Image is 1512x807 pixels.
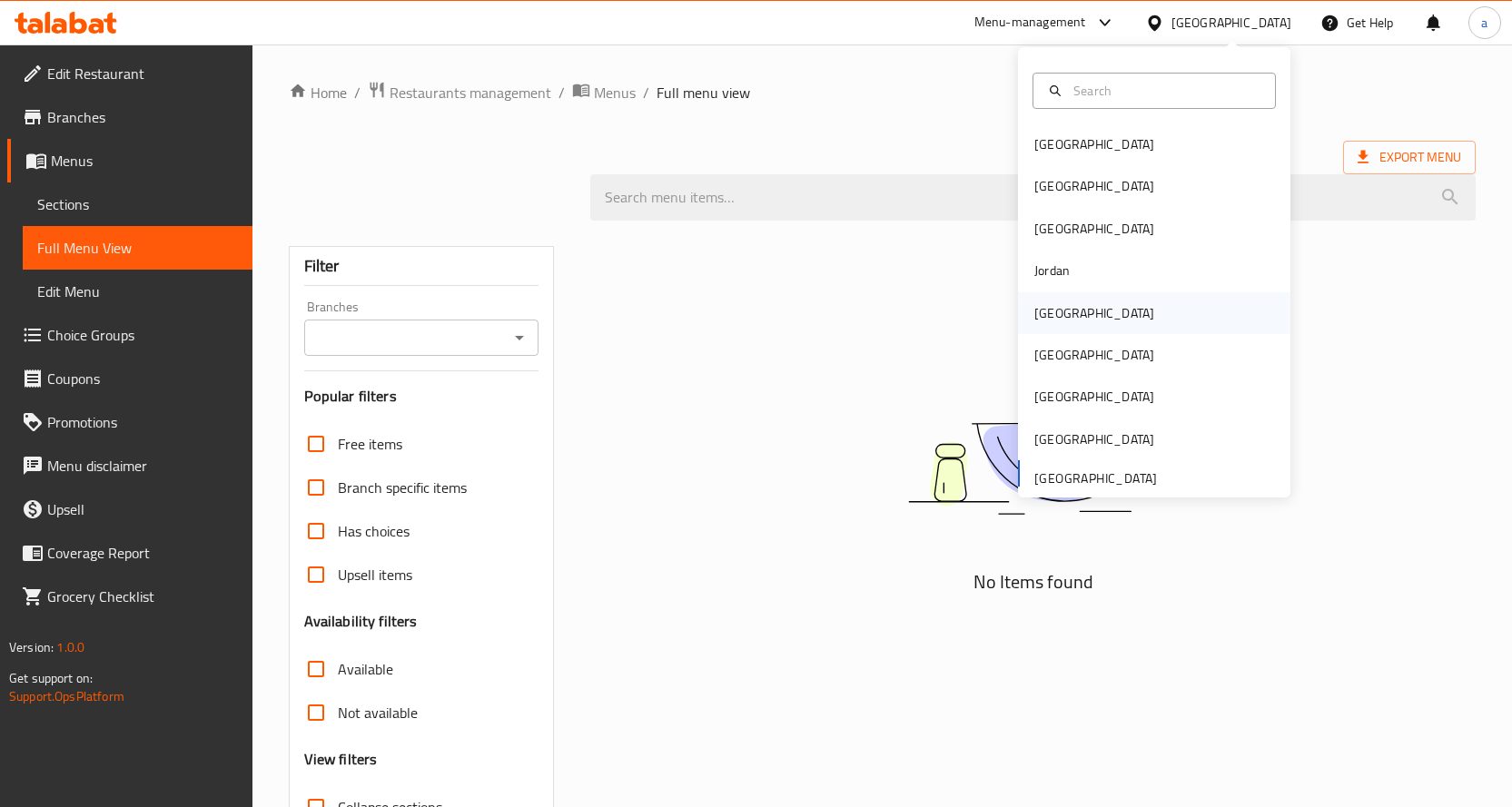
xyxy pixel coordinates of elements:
[974,12,1086,34] div: Menu-management
[47,106,238,128] span: Branches
[7,139,252,182] a: Menus
[304,386,539,407] h3: Popular filters
[1481,13,1487,33] span: a
[7,400,252,444] a: Promotions
[37,237,238,259] span: Full Menu View
[338,658,393,680] span: Available
[47,411,238,433] span: Promotions
[37,280,238,302] span: Edit Menu
[7,444,252,487] a: Menu disclaimer
[806,567,1260,596] h5: No Items found
[1034,261,1070,280] div: Jordan
[657,82,750,103] span: Full menu view
[7,52,252,95] a: Edit Restaurant
[23,226,252,270] a: Full Menu View
[47,368,238,389] span: Coupons
[338,702,418,723] span: Not available
[1358,146,1461,169] span: Export Menu
[507,325,532,350] button: Open
[37,193,238,215] span: Sections
[47,455,238,477] span: Menu disclaimer
[354,82,361,103] li: /
[47,498,238,520] span: Upsell
[1343,141,1476,174] span: Export Menu
[806,322,1260,563] img: dish.svg
[47,324,238,346] span: Choice Groups
[289,82,347,103] a: Home
[51,150,238,172] span: Menus
[390,82,551,103] span: Restaurants management
[47,542,238,564] span: Coverage Report
[643,82,649,103] li: /
[304,749,378,770] h3: View filters
[1034,176,1154,196] div: [GEOGRAPHIC_DATA]
[9,635,54,659] span: Version:
[289,81,1476,104] nav: breadcrumb
[338,520,410,542] span: Has choices
[368,81,551,104] a: Restaurants management
[594,82,636,103] span: Menus
[7,313,252,357] a: Choice Groups
[47,586,238,607] span: Grocery Checklist
[1034,345,1154,365] div: [GEOGRAPHIC_DATA]
[9,666,93,690] span: Get support on:
[23,182,252,226] a: Sections
[1034,303,1154,323] div: [GEOGRAPHIC_DATA]
[338,564,412,586] span: Upsell items
[338,477,467,498] span: Branch specific items
[56,635,84,659] span: 1.0.0
[1171,13,1291,33] div: [GEOGRAPHIC_DATA]
[9,684,124,708] a: Support.OpsPlatform
[23,270,252,313] a: Edit Menu
[590,174,1476,221] input: search
[304,247,539,286] div: Filter
[558,82,565,103] li: /
[1034,429,1154,449] div: [GEOGRAPHIC_DATA]
[1034,219,1154,239] div: [GEOGRAPHIC_DATA]
[1034,387,1154,407] div: [GEOGRAPHIC_DATA]
[1066,81,1264,101] input: Search
[7,531,252,575] a: Coverage Report
[7,575,252,618] a: Grocery Checklist
[1034,134,1154,154] div: [GEOGRAPHIC_DATA]
[7,487,252,531] a: Upsell
[338,433,402,455] span: Free items
[7,357,252,400] a: Coupons
[7,95,252,139] a: Branches
[47,63,238,84] span: Edit Restaurant
[304,611,418,632] h3: Availability filters
[572,81,636,104] a: Menus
